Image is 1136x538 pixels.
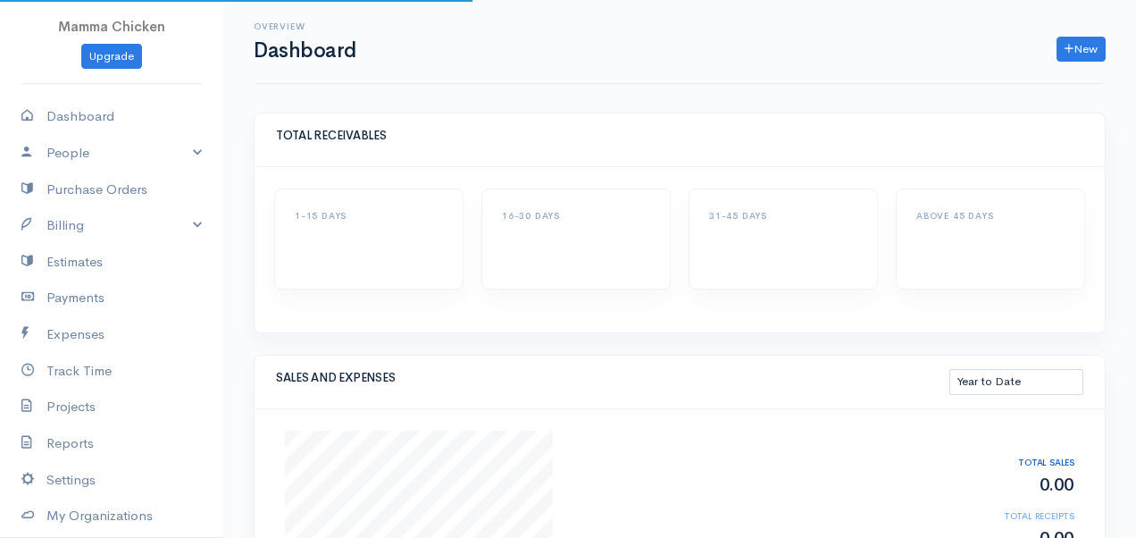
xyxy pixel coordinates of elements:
[916,211,1065,221] h6: ABOVE 45 DAYS
[1057,37,1106,63] a: New
[254,39,356,62] h1: Dashboard
[58,18,165,35] span: Mamma Chicken
[957,475,1074,495] h2: 0.00
[957,458,1074,467] h6: TOTAL SALES
[709,211,857,221] h6: 31-45 DAYS
[81,44,142,70] a: Upgrade
[276,130,1083,142] h5: TOTAL RECEIVABLES
[295,211,443,221] h6: 1-15 DAYS
[254,21,356,31] h6: Overview
[276,372,949,384] h5: SALES AND EXPENSES
[502,211,650,221] h6: 16-30 DAYS
[957,511,1074,521] h6: TOTAL RECEIPTS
